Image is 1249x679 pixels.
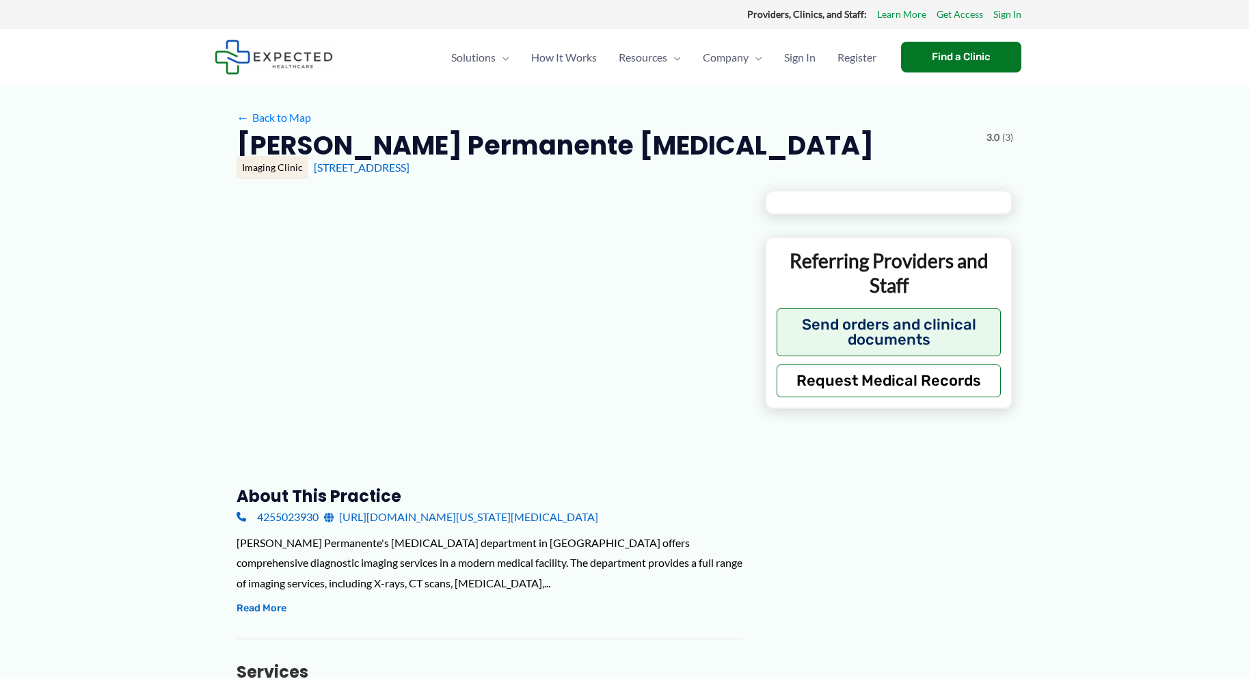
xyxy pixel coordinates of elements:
nav: Primary Site Navigation [440,34,887,81]
img: Expected Healthcare Logo - side, dark font, small [215,40,333,75]
span: Menu Toggle [749,34,762,81]
a: CompanyMenu Toggle [692,34,773,81]
a: SolutionsMenu Toggle [440,34,520,81]
span: Menu Toggle [496,34,509,81]
div: Imaging Clinic [237,156,308,179]
button: Send orders and clinical documents [777,308,1002,356]
span: Menu Toggle [667,34,681,81]
p: Referring Providers and Staff [777,248,1002,298]
span: How It Works [531,34,597,81]
a: Sign In [993,5,1021,23]
a: Sign In [773,34,827,81]
a: [STREET_ADDRESS] [314,161,409,174]
a: Register [827,34,887,81]
div: [PERSON_NAME] Permanente's [MEDICAL_DATA] department in [GEOGRAPHIC_DATA] offers comprehensive di... [237,533,743,594]
a: How It Works [520,34,608,81]
span: Sign In [784,34,816,81]
h3: About this practice [237,485,743,507]
a: Get Access [937,5,983,23]
span: Resources [619,34,667,81]
span: (3) [1002,129,1013,146]
span: Solutions [451,34,496,81]
strong: Providers, Clinics, and Staff: [747,8,867,20]
span: ← [237,111,250,124]
span: Register [837,34,876,81]
button: Read More [237,600,286,617]
span: 3.0 [986,129,999,146]
a: Find a Clinic [901,42,1021,72]
a: ←Back to Map [237,107,311,128]
a: ResourcesMenu Toggle [608,34,692,81]
button: Request Medical Records [777,364,1002,397]
a: 4255023930 [237,507,319,527]
a: [URL][DOMAIN_NAME][US_STATE][MEDICAL_DATA] [324,507,598,527]
h2: [PERSON_NAME] Permanente [MEDICAL_DATA] [237,129,874,162]
a: Learn More [877,5,926,23]
span: Company [703,34,749,81]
